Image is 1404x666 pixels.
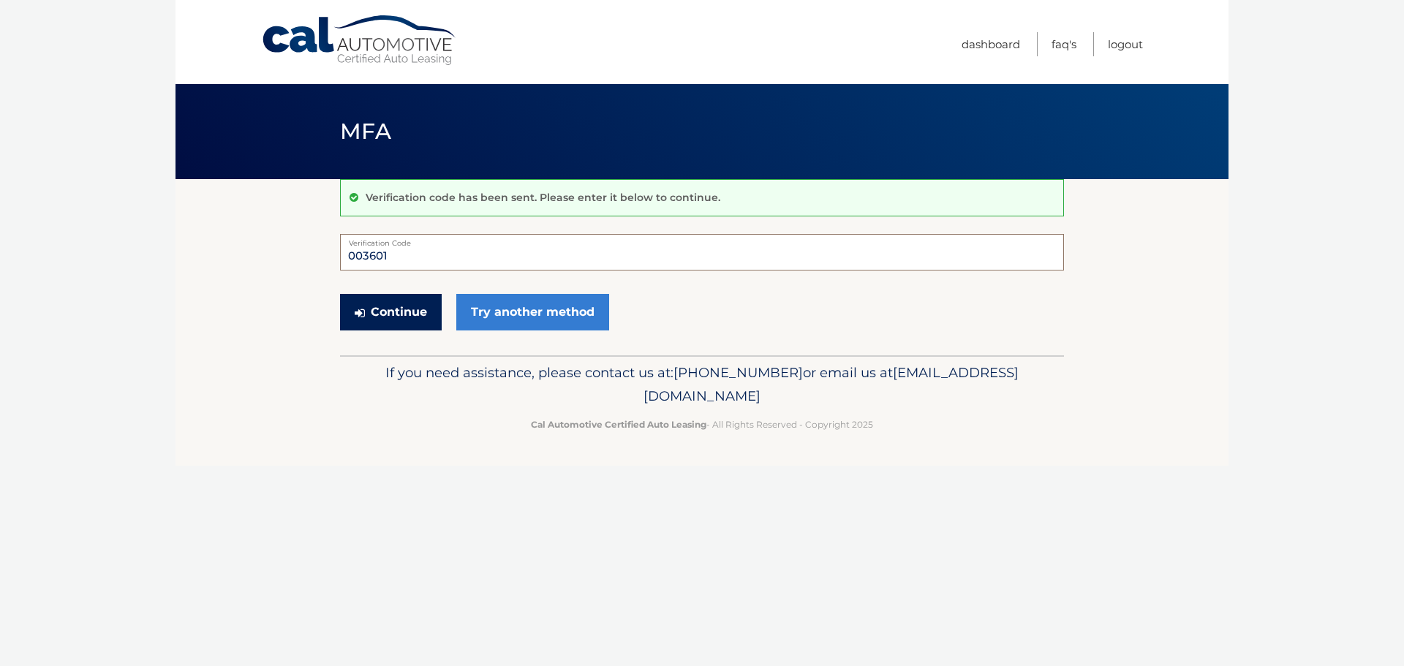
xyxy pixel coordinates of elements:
[456,294,609,330] a: Try another method
[340,118,391,145] span: MFA
[366,191,720,204] p: Verification code has been sent. Please enter it below to continue.
[531,419,706,430] strong: Cal Automotive Certified Auto Leasing
[1108,32,1143,56] a: Logout
[340,234,1064,270] input: Verification Code
[643,364,1019,404] span: [EMAIL_ADDRESS][DOMAIN_NAME]
[962,32,1020,56] a: Dashboard
[261,15,458,67] a: Cal Automotive
[340,234,1064,246] label: Verification Code
[340,294,442,330] button: Continue
[673,364,803,381] span: [PHONE_NUMBER]
[350,361,1054,408] p: If you need assistance, please contact us at: or email us at
[1052,32,1076,56] a: FAQ's
[350,417,1054,432] p: - All Rights Reserved - Copyright 2025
